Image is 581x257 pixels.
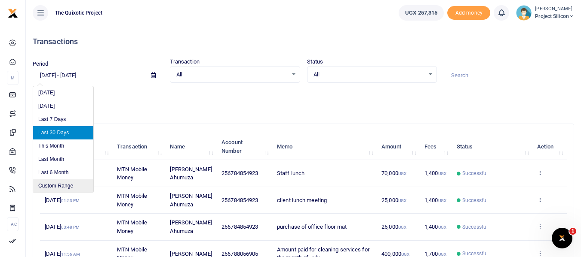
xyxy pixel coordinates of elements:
[170,57,200,66] label: Transaction
[535,12,574,20] span: Project Silicon
[447,6,490,20] li: Toup your wallet
[117,166,147,181] span: MTN Mobile Money
[314,70,425,79] span: All
[424,170,446,176] span: 1,400
[117,219,147,234] span: MTN Mobile Money
[61,225,80,230] small: 03:48 PM
[424,251,446,257] span: 1,700
[307,57,323,66] label: Status
[381,170,406,176] span: 70,000
[381,224,406,230] span: 25,000
[420,133,452,160] th: Fees: activate to sort column ascending
[398,225,406,230] small: UGX
[381,197,406,203] span: 25,000
[452,133,532,160] th: Status: activate to sort column ascending
[399,5,444,21] a: UGX 257,315
[462,223,488,231] span: Successful
[33,86,93,100] li: [DATE]
[8,8,18,18] img: logo-small
[377,133,420,160] th: Amount: activate to sort column ascending
[424,224,446,230] span: 1,400
[33,93,574,102] p: Download
[61,198,80,203] small: 01:53 PM
[438,171,446,176] small: UGX
[33,166,93,179] li: Last 6 Month
[221,170,258,176] span: 256784854923
[444,68,574,83] input: Search
[61,252,80,257] small: 11:56 AM
[438,198,446,203] small: UGX
[52,9,106,17] span: The Quixotic Project
[398,171,406,176] small: UGX
[398,198,406,203] small: UGX
[117,193,147,208] span: MTN Mobile Money
[395,5,447,21] li: Wallet ballance
[170,193,212,208] span: [PERSON_NAME] Ahumuza
[33,68,144,83] input: select period
[277,197,327,203] span: client lunch meeting
[438,225,446,230] small: UGX
[45,224,80,230] span: [DATE]
[438,252,446,257] small: UGX
[217,133,272,160] th: Account Number: activate to sort column ascending
[176,70,288,79] span: All
[221,197,258,203] span: 256784854923
[112,133,165,160] th: Transaction: activate to sort column ascending
[462,169,488,177] span: Successful
[33,37,574,46] h4: Transactions
[7,71,18,85] li: M
[532,133,567,160] th: Action: activate to sort column ascending
[33,153,93,166] li: Last Month
[221,224,258,230] span: 256784854923
[33,179,93,193] li: Custom Range
[535,6,574,13] small: [PERSON_NAME]
[170,251,212,257] span: [PERSON_NAME]
[272,133,377,160] th: Memo: activate to sort column ascending
[45,251,80,257] span: [DATE]
[7,217,18,231] li: Ac
[516,5,574,21] a: profile-user [PERSON_NAME] Project Silicon
[33,113,93,126] li: Last 7 Days
[277,170,304,176] span: Staff lunch
[516,5,532,21] img: profile-user
[170,219,212,234] span: [PERSON_NAME] Ahumuza
[447,6,490,20] span: Add money
[277,224,347,230] span: purchase of office floor mat
[569,228,576,235] span: 1
[165,133,217,160] th: Name: activate to sort column ascending
[447,9,490,15] a: Add money
[8,9,18,16] a: logo-small logo-large logo-large
[462,197,488,204] span: Successful
[45,197,80,203] span: [DATE]
[552,228,572,248] iframe: Intercom live chat
[405,9,437,17] span: UGX 257,315
[33,100,93,113] li: [DATE]
[381,251,409,257] span: 400,000
[424,197,446,203] span: 1,400
[33,139,93,153] li: This Month
[33,126,93,139] li: Last 30 Days
[170,166,212,181] span: [PERSON_NAME] Ahumuza
[33,60,49,68] label: Period
[401,252,409,257] small: UGX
